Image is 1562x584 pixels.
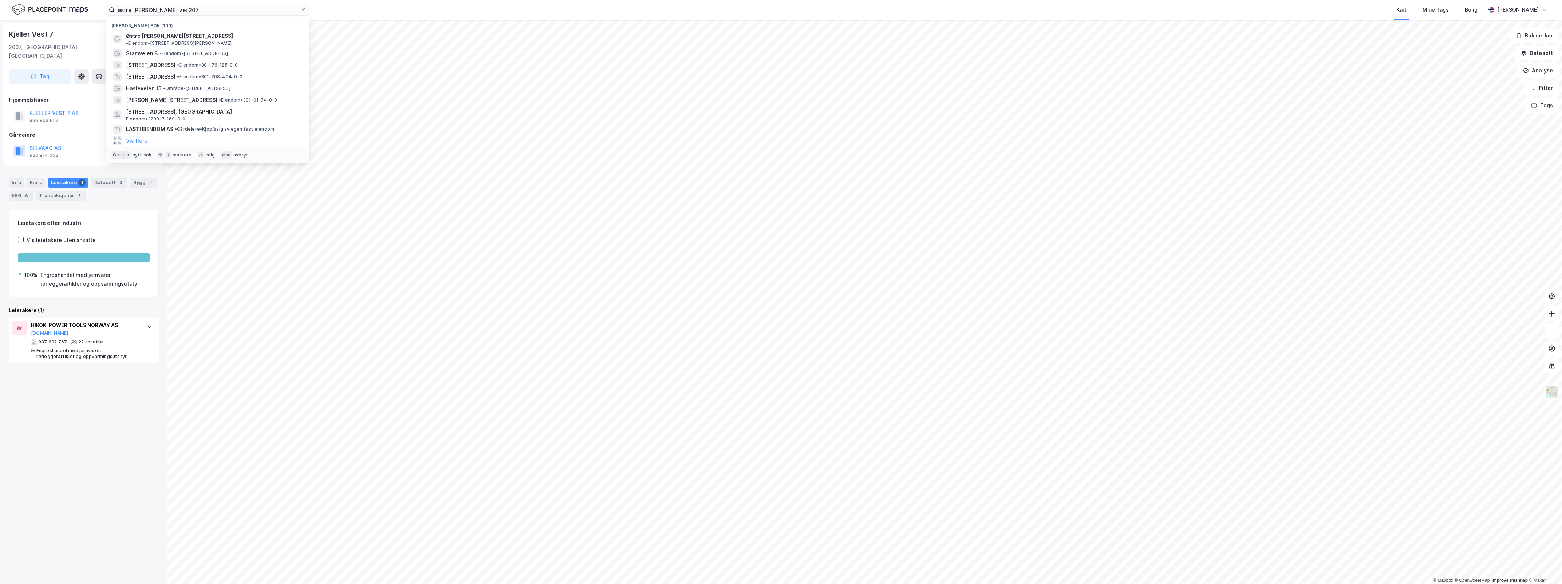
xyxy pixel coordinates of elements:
[111,151,131,159] div: Ctrl + k
[173,152,192,158] div: markere
[175,126,274,132] span: Gårdeiere • Kjøp/salg av egen fast eiendom
[115,4,300,15] input: Søk på adresse, matrikkel, gårdeiere, leietakere eller personer
[1497,5,1539,14] div: [PERSON_NAME]
[1524,81,1559,95] button: Filter
[27,178,45,188] div: Eiere
[177,62,179,68] span: •
[177,74,179,79] span: •
[1526,549,1562,584] iframe: Chat Widget
[40,271,149,288] div: Engroshandel med jernvarer, rørleggerartikler og oppvarmingsutstyr
[9,306,159,315] div: Leietakere (1)
[1455,578,1490,583] a: OpenStreetMap
[126,49,158,58] span: Stamveien 8
[36,348,139,359] div: Engroshandel med jernvarer, rørleggerartikler og oppvarmingsutstyr
[9,178,24,188] div: Info
[31,321,139,330] div: HIKOKI POWER TOOLS NORWAY AS
[31,330,68,336] button: [DOMAIN_NAME]
[48,178,88,188] div: Leietakere
[126,136,147,145] button: Vis flere
[159,51,228,56] span: Eiendom • [STREET_ADDRESS]
[1525,98,1559,113] button: Tags
[1423,5,1449,14] div: Mine Tags
[1492,578,1528,583] a: Improve this map
[9,191,33,201] div: ESG
[147,179,154,186] div: 1
[1465,5,1478,14] div: Bolig
[163,86,165,91] span: •
[177,74,242,80] span: Eiendom • 301-208-404-0-0
[9,43,120,60] div: 2007, [GEOGRAPHIC_DATA], [GEOGRAPHIC_DATA]
[126,125,173,134] span: LASTI EIENDOM AS
[1510,28,1559,43] button: Bokmerker
[205,152,215,158] div: velg
[219,97,221,103] span: •
[126,96,217,104] span: [PERSON_NAME][STREET_ADDRESS]
[12,3,88,16] img: logo.f888ab2527a4732fd821a326f86c7f29.svg
[29,152,58,158] div: 930 914 053
[9,96,158,104] div: Hjemmelshaver
[126,72,175,81] span: [STREET_ADDRESS]
[27,236,96,245] div: Vis leietakere uten ansatte
[9,28,55,40] div: Kjeller Vest 7
[175,126,177,132] span: •
[117,179,125,186] div: 3
[9,131,158,139] div: Gårdeiere
[79,339,103,345] div: 22 ansatte
[23,192,30,199] div: 6
[233,152,248,158] div: avbryt
[126,107,301,116] span: [STREET_ADDRESS], [GEOGRAPHIC_DATA]
[24,271,38,279] div: 100%
[1433,578,1453,583] a: Mapbox
[126,84,162,93] span: Hasleveien 15
[1396,5,1407,14] div: Kart
[38,339,67,345] div: 987 602 767
[9,69,71,84] button: Tag
[18,219,150,227] div: Leietakere etter industri
[36,191,86,201] div: Transaksjoner
[159,51,162,56] span: •
[130,178,157,188] div: Bygg
[126,61,175,69] span: [STREET_ADDRESS]
[91,178,127,188] div: Datasett
[1515,46,1559,60] button: Datasett
[126,116,185,122] span: Eiendom • 3209-7-169-0-0
[29,118,58,123] div: 988 963 852
[221,151,232,159] div: esc
[1545,385,1559,399] img: Z
[177,62,238,68] span: Eiendom • 301-76-125-0-0
[126,32,233,40] span: Østre [PERSON_NAME][STREET_ADDRESS]
[219,97,277,103] span: Eiendom • 301-91-74-0-0
[1517,63,1559,78] button: Analyse
[78,179,86,186] div: 1
[133,152,152,158] div: nytt søk
[76,192,83,199] div: 8
[106,17,309,30] div: [PERSON_NAME] søk (100)
[126,40,232,46] span: Eiendom • [STREET_ADDRESS][PERSON_NAME]
[163,86,230,91] span: Område • [STREET_ADDRESS]
[126,40,128,46] span: •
